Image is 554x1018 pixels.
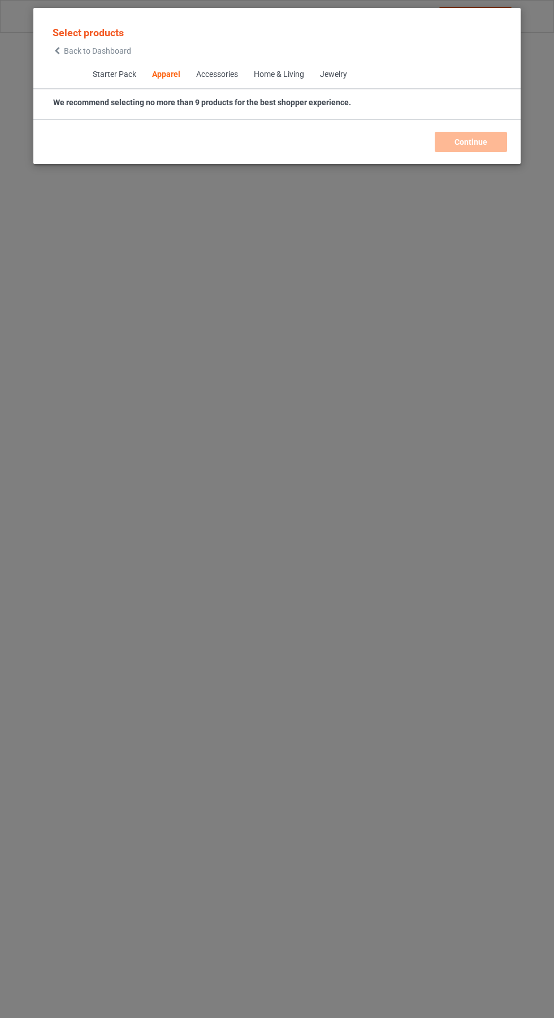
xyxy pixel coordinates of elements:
div: Accessories [196,69,237,80]
div: Jewelry [319,69,347,80]
span: Starter Pack [84,61,144,88]
span: Select products [53,27,124,38]
span: Back to Dashboard [64,46,131,55]
div: Apparel [152,69,180,80]
strong: We recommend selecting no more than 9 products for the best shopper experience. [53,98,351,107]
div: Home & Living [253,69,304,80]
